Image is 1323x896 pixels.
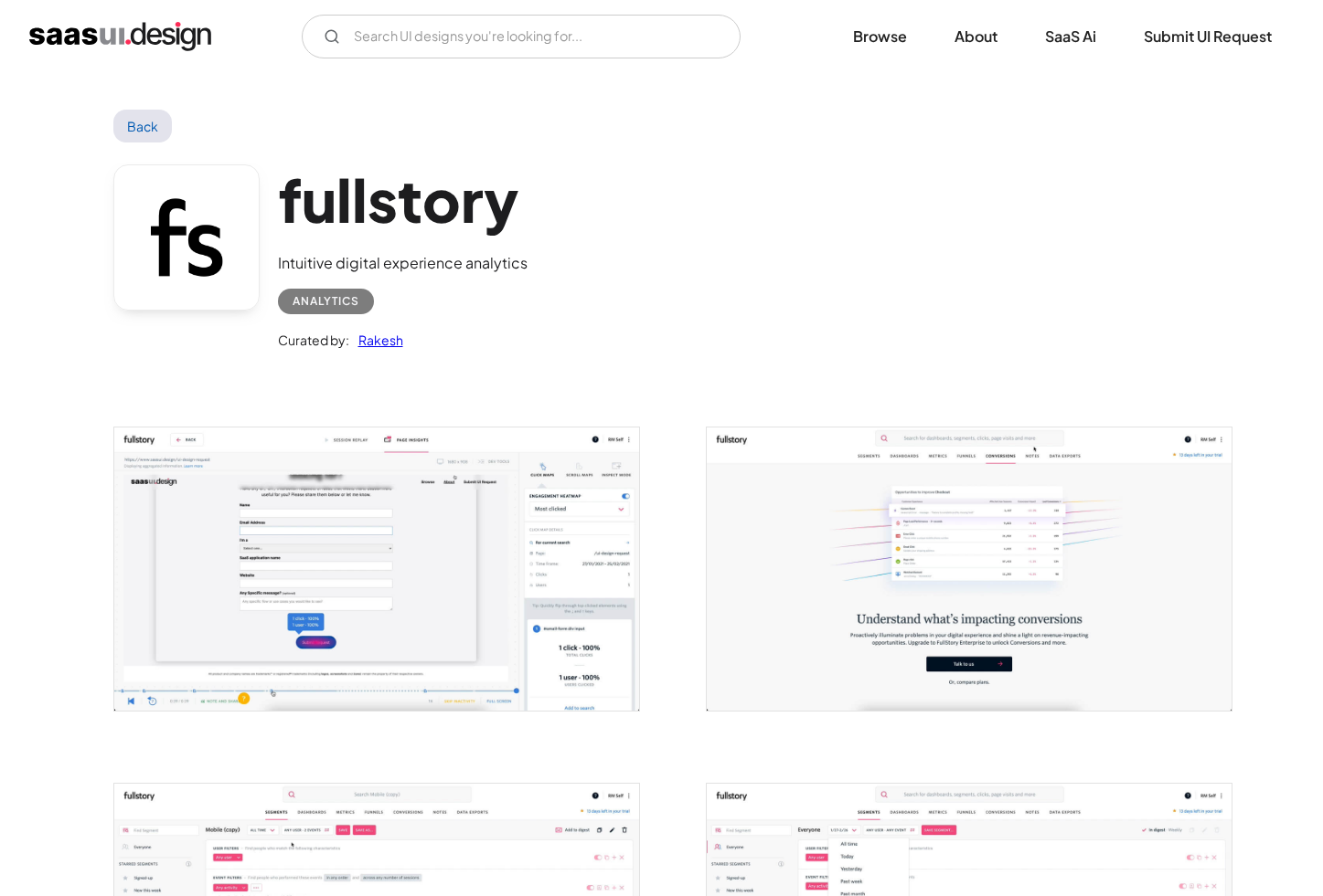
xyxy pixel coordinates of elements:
input: Search UI designs you're looking for... [302,15,741,58]
a: Browse [831,16,929,57]
a: About [933,16,1019,57]
a: SaaS Ai [1023,16,1118,57]
a: Back [113,110,173,142]
a: home [29,22,211,51]
a: Rakesh [349,329,403,351]
a: open lightbox [707,427,1232,711]
form: Email Form [302,15,741,58]
a: open lightbox [114,427,639,711]
div: Intuitive digital experience analytics [278,252,528,274]
h1: fullstory [278,164,528,235]
a: Submit UI Request [1122,16,1294,57]
div: Curated by: [278,329,349,351]
img: 603783c87438a81e86817071_fullstory%20conversion.jpg [707,427,1232,711]
div: Analytics [293,290,359,312]
img: 603783c8d7931610949cd7ba_fullstory%20click%20map.jpg [114,427,639,711]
